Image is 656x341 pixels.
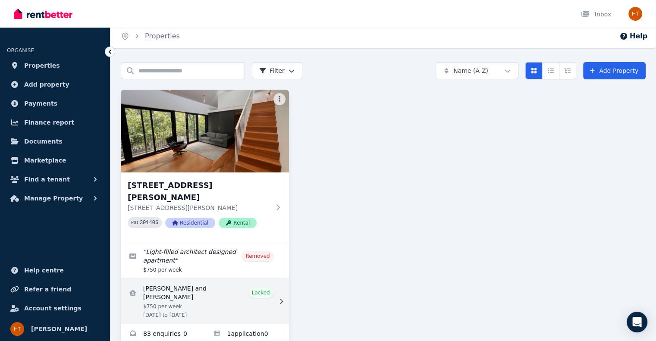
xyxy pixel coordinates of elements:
h3: [STREET_ADDRESS][PERSON_NAME] [128,179,270,203]
span: [PERSON_NAME] [31,324,87,334]
span: Add property [24,79,69,90]
a: Edit listing: Light-filled architect designed apartment [121,242,289,278]
a: Add property [7,76,103,93]
button: Help [619,31,647,41]
a: Marketplace [7,152,103,169]
img: 8/124 Napier Street, Fitzroy [121,90,289,172]
a: Finance report [7,114,103,131]
a: Payments [7,95,103,112]
span: Filter [259,66,285,75]
span: Residential [165,218,215,228]
a: Refer a friend [7,281,103,298]
img: Heng Tang [10,322,24,336]
span: Refer a friend [24,284,71,294]
span: Documents [24,136,63,147]
span: ORGANISE [7,47,34,53]
a: 8/124 Napier Street, Fitzroy[STREET_ADDRESS][PERSON_NAME][STREET_ADDRESS][PERSON_NAME]PID 301406R... [121,90,289,242]
img: RentBetter [14,7,72,20]
div: Inbox [581,10,611,19]
a: Properties [145,32,180,40]
div: View options [525,62,576,79]
span: Properties [24,60,60,71]
button: More options [273,93,286,105]
button: Card view [525,62,543,79]
img: Heng Tang [628,7,642,21]
a: View details for Eliane Gordon and Isaac Iozzi [121,279,289,324]
span: Account settings [24,303,82,313]
button: Expanded list view [559,62,576,79]
button: Compact list view [542,62,559,79]
span: Finance report [24,117,74,128]
a: Properties [7,57,103,74]
span: Help centre [24,265,64,275]
button: Find a tenant [7,171,103,188]
small: PID [131,220,138,225]
code: 301406 [140,220,158,226]
a: Help centre [7,262,103,279]
a: Add Property [583,62,646,79]
span: Rental [219,218,257,228]
span: Marketplace [24,155,66,166]
span: Find a tenant [24,174,70,185]
span: Name (A-Z) [453,66,488,75]
a: Account settings [7,300,103,317]
button: Manage Property [7,190,103,207]
div: Open Intercom Messenger [627,312,647,332]
button: Name (A-Z) [436,62,518,79]
p: [STREET_ADDRESS][PERSON_NAME] [128,203,270,212]
span: Manage Property [24,193,83,203]
nav: Breadcrumb [110,24,190,48]
a: Documents [7,133,103,150]
span: Payments [24,98,57,109]
button: Filter [252,62,302,79]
